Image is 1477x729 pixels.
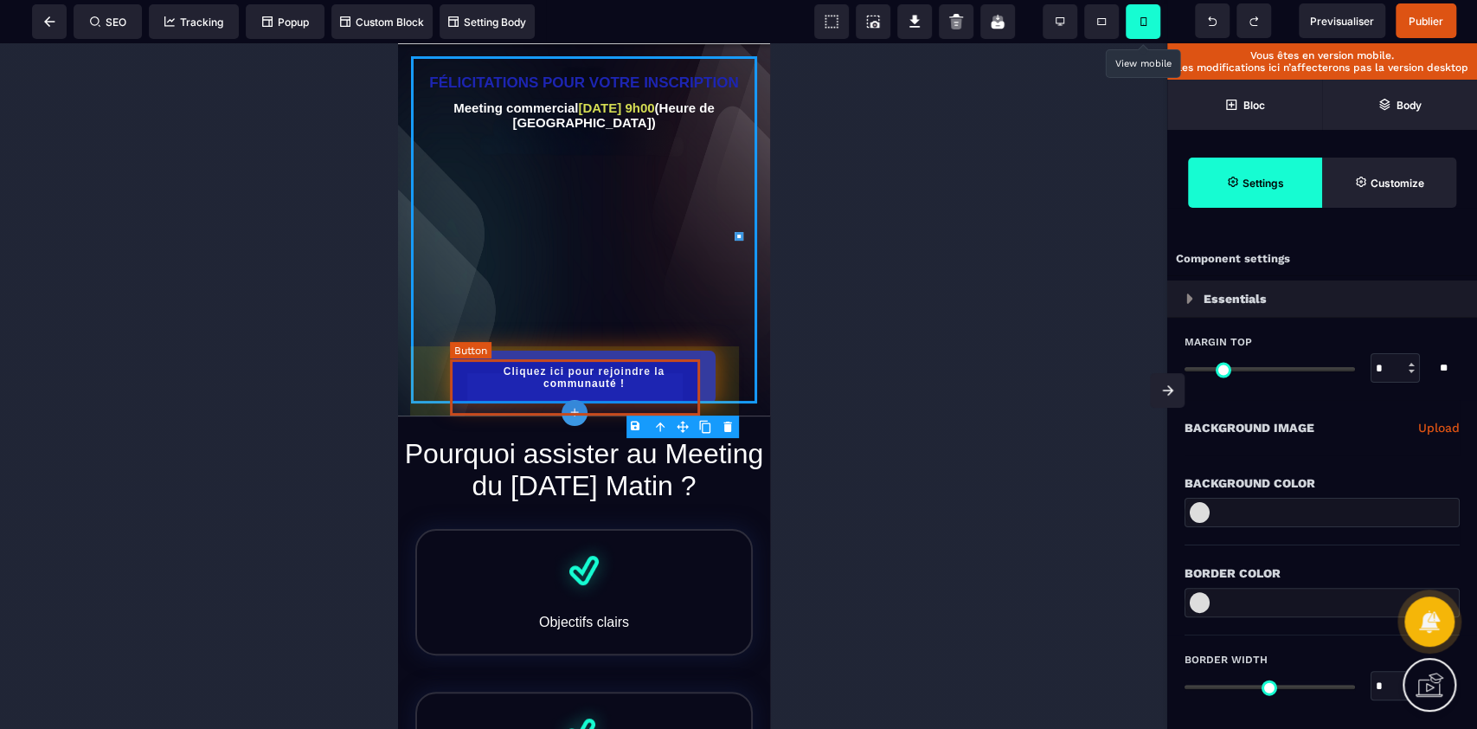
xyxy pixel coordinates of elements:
[340,16,424,29] span: Custom Block
[1185,473,1460,494] div: Background Color
[814,4,849,39] span: View components
[1299,3,1385,38] span: Preview
[13,53,359,91] text: Meeting commercial (Heure de [GEOGRAPHIC_DATA])
[151,492,222,563] img: 5b0f7acec7050026322c7a33464a9d2d_df1180c19b023640bdd1f6191e6afa79_big_tick.png
[856,4,890,39] span: Screenshot
[1167,242,1477,276] div: Component settings
[1167,80,1322,130] span: Open Blocks
[1243,177,1284,190] strong: Settings
[1322,158,1456,208] span: Open Style Manager
[1185,563,1460,584] div: Border Color
[448,16,526,29] span: Setting Body
[1176,49,1468,61] p: Vous êtes en version mobile.
[1186,294,1193,304] img: loading
[1409,15,1443,28] span: Publier
[180,57,256,72] b: [DATE] 9h00
[262,16,309,29] span: Popup
[40,567,332,607] text: Objectifs clairs
[1188,158,1322,208] span: Settings
[90,16,126,29] span: SEO
[1185,653,1268,667] span: Border Width
[147,655,218,726] img: 5b0f7acec7050026322c7a33464a9d2d_df1180c19b023640bdd1f6191e6afa79_big_tick.png
[55,307,318,360] button: Cliquez ici pour rejoindre la communauté !
[164,16,223,29] span: Tracking
[1371,177,1424,190] strong: Customize
[1243,99,1265,112] strong: Bloc
[1185,335,1252,349] span: Margin Top
[1322,80,1477,130] span: Open Layer Manager
[1176,61,1468,74] p: Les modifications ici n’affecterons pas la version desktop
[1204,288,1267,309] p: Essentials
[1397,99,1422,112] strong: Body
[13,29,359,53] text: FÉLICITATIONS POUR VOTRE INSCRIPTION
[1185,417,1314,438] p: Background Image
[1418,417,1460,438] a: Upload
[1310,15,1374,28] span: Previsualiser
